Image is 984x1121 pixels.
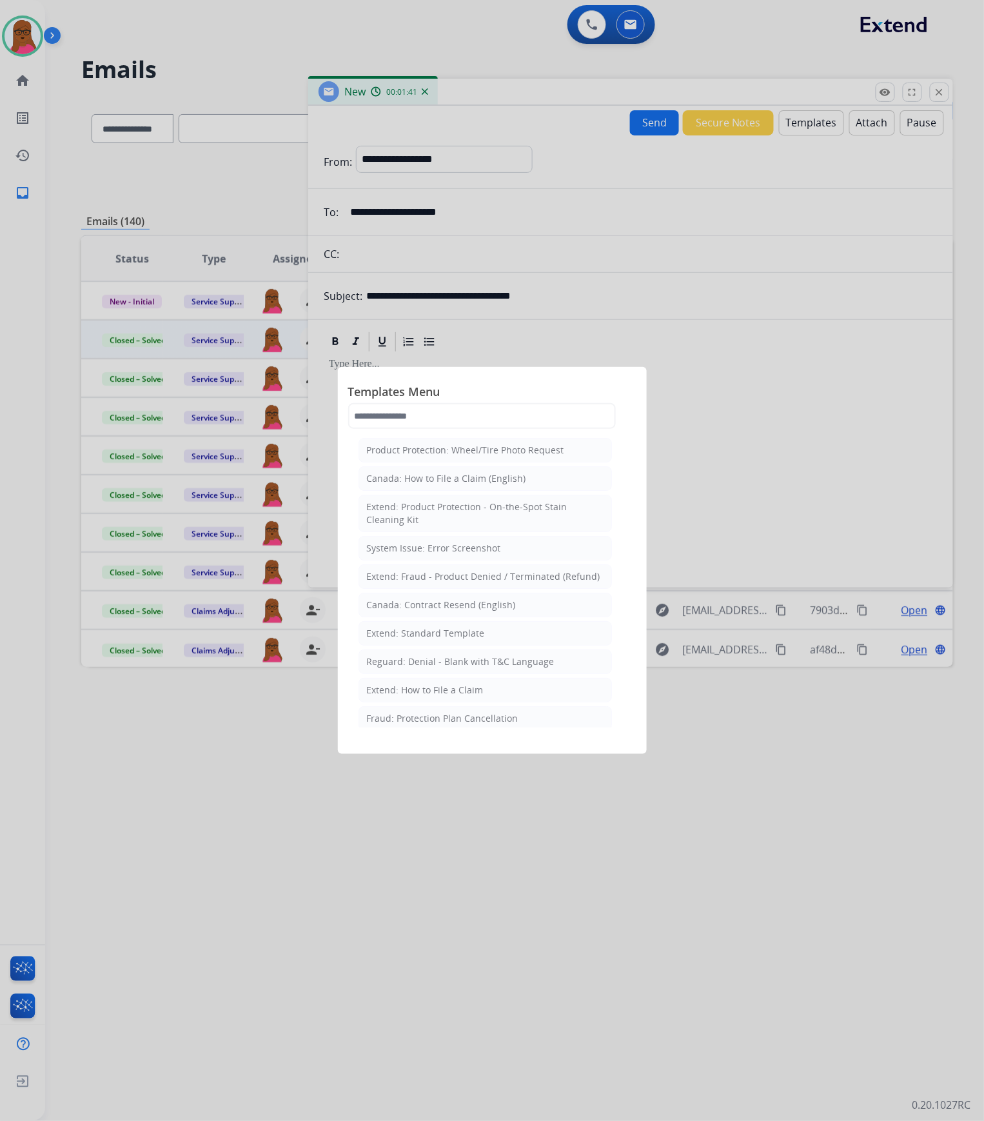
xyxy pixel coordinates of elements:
[367,501,604,526] div: Extend: Product Protection - On-the-Spot Stain Cleaning Kit
[367,570,600,583] div: Extend: Fraud - Product Denied / Terminated (Refund)
[367,627,485,640] div: Extend: Standard Template
[367,712,518,725] div: Fraud: Protection Plan Cancellation
[367,542,501,555] div: System Issue: Error Screenshot
[367,599,516,611] div: Canada: Contract Resend (English)
[367,684,484,697] div: Extend: How to File a Claim
[348,382,636,403] span: Templates Menu
[367,472,526,485] div: Canada: How to File a Claim (English)
[367,444,564,457] div: Product Protection: Wheel/Tire Photo Request
[367,655,555,668] div: Reguard: Denial - Blank with T&C Language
